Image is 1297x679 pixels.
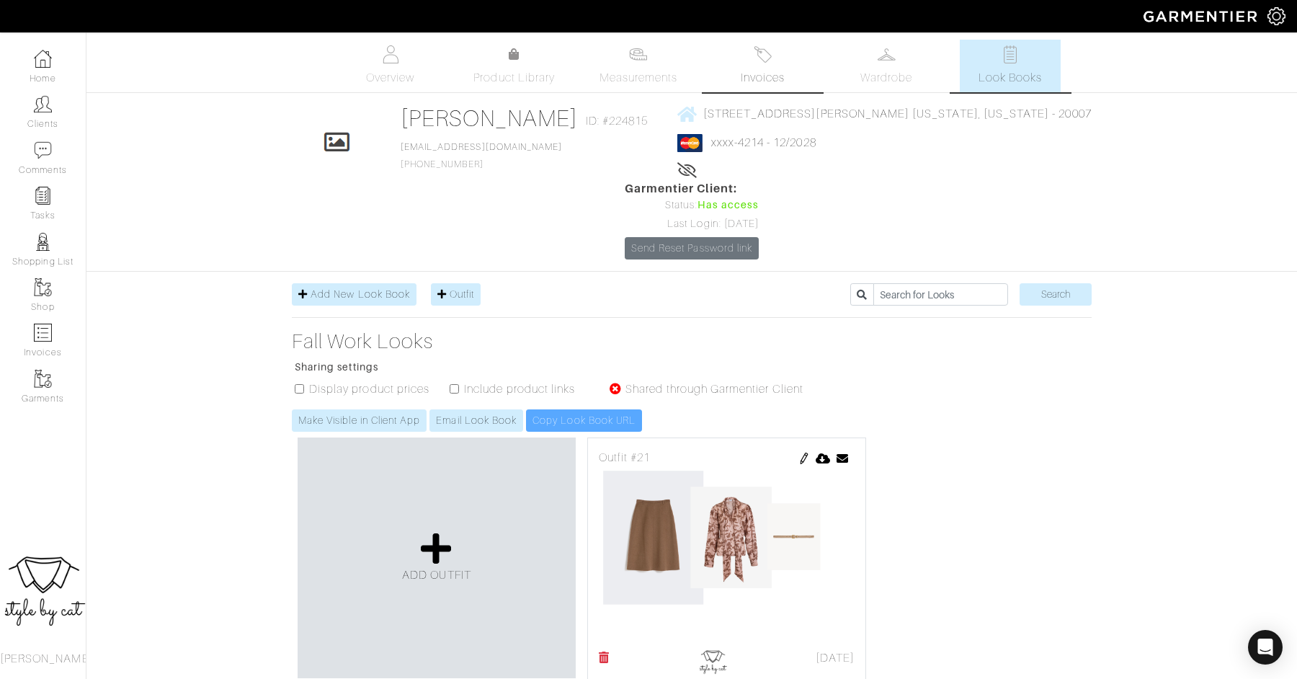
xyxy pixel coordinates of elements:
input: Search for Looks [873,283,1008,306]
img: dashboard-icon-dbcd8f5a0b271acd01030246c82b418ddd0df26cd7fceb0bd07c9910d44c42f6.png [34,50,52,68]
img: wardrobe-487a4870c1b7c33e795ec22d11cfc2ed9d08956e64fb3008fe2437562e282088.svg [878,45,896,63]
img: 1760042384.png [599,466,855,647]
img: garmentier-logo-header-white-b43fb05a5012e4ada735d5af1a66efaba907eab6374d6393d1fbf88cb4ef424d.png [1136,4,1267,29]
span: Product Library [473,69,555,86]
a: Outfit [431,283,481,306]
a: Make Visible in Client App [292,409,427,432]
a: Product Library [464,46,565,86]
span: Outfit [450,288,474,300]
a: xxxx-4214 - 12/2028 [711,136,816,149]
a: Send Reset Password link [625,237,759,259]
a: Add New Look Book [292,283,416,306]
span: [DATE] [816,649,855,667]
label: Include product links [464,381,575,398]
img: measurements-466bbee1fd09ba9460f595b01e5d73f9e2bff037440d3c8f018324cb6cdf7a4a.svg [629,45,647,63]
span: Has access [697,198,759,213]
a: Email Look Book [429,409,523,432]
a: Fall Work Looks [292,329,818,354]
a: ADD OUTFIT [402,531,471,584]
span: [PHONE_NUMBER] [401,142,562,169]
img: LOGO.jpg [698,649,727,678]
p: Sharing settings [295,360,818,375]
img: orders-icon-0abe47150d42831381b5fb84f609e132dff9fe21cb692f30cb5eec754e2cba89.png [34,324,52,342]
img: stylists-icon-eb353228a002819b7ec25b43dbf5f0378dd9e0616d9560372ff212230b889e62.png [34,233,52,251]
div: Status: [625,198,759,213]
span: Wardrobe [860,69,912,86]
span: Look Books [979,69,1043,86]
img: todo-9ac3debb85659649dc8f770b8b6100bb5dab4b48dedcbae339e5042a72dfd3cc.svg [1002,45,1020,63]
input: Search [1020,283,1092,306]
a: Look Books [960,40,1061,92]
span: Garmentier Client: [625,180,759,198]
span: Invoices [741,69,785,86]
img: basicinfo-40fd8af6dae0f16599ec9e87c0ef1c0a1fdea2edbe929e3d69a839185d80c458.svg [381,45,399,63]
a: [EMAIL_ADDRESS][DOMAIN_NAME] [401,142,562,152]
span: Measurements [600,69,678,86]
img: clients-icon-6bae9207a08558b7cb47a8932f037763ab4055f8c8b6bfacd5dc20c3e0201464.png [34,95,52,113]
span: ADD OUTFIT [402,569,471,582]
span: Add New Look Book [311,288,410,300]
span: ID: #224815 [586,112,648,130]
img: reminder-icon-8004d30b9f0a5d33ae49ab947aed9ed385cf756f9e5892f1edd6e32f2345188e.png [34,187,52,205]
a: [PERSON_NAME] [401,105,579,131]
label: Shared through Garmentier Client [625,381,803,398]
label: Display product prices [309,381,429,398]
div: Open Intercom Messenger [1248,630,1283,665]
a: Wardrobe [836,40,937,92]
a: Invoices [712,40,813,92]
img: gear-icon-white-bd11855cb880d31180b6d7d6211b90ccbf57a29d726f0c71d8c61bd08dd39cc2.png [1267,7,1285,25]
img: garments-icon-b7da505a4dc4fd61783c78ac3ca0ef83fa9d6f193b1c9dc38574b1d14d53ca28.png [34,370,52,388]
img: garments-icon-b7da505a4dc4fd61783c78ac3ca0ef83fa9d6f193b1c9dc38574b1d14d53ca28.png [34,278,52,296]
a: Overview [340,40,441,92]
img: mastercard-2c98a0d54659f76b027c6839bea21931c3e23d06ea5b2b5660056f2e14d2f154.png [677,134,703,152]
img: pen-cf24a1663064a2ec1b9c1bd2387e9de7a2fa800b781884d57f21acf72779bad2.png [798,453,810,464]
div: Outfit #21 [599,449,855,466]
img: comment-icon-a0a6a9ef722e966f86d9cbdc48e553b5cf19dbc54f86b18d962a5391bc8f6eb6.png [34,141,52,159]
span: Overview [366,69,414,86]
span: [STREET_ADDRESS][PERSON_NAME] [US_STATE], [US_STATE] - 20007 [703,107,1092,120]
a: Measurements [588,40,690,92]
img: orders-27d20c2124de7fd6de4e0e44c1d41de31381a507db9b33961299e4e07d508b8c.svg [754,45,772,63]
a: [STREET_ADDRESS][PERSON_NAME] [US_STATE], [US_STATE] - 20007 [677,105,1092,123]
div: Last Login: [DATE] [625,216,759,232]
